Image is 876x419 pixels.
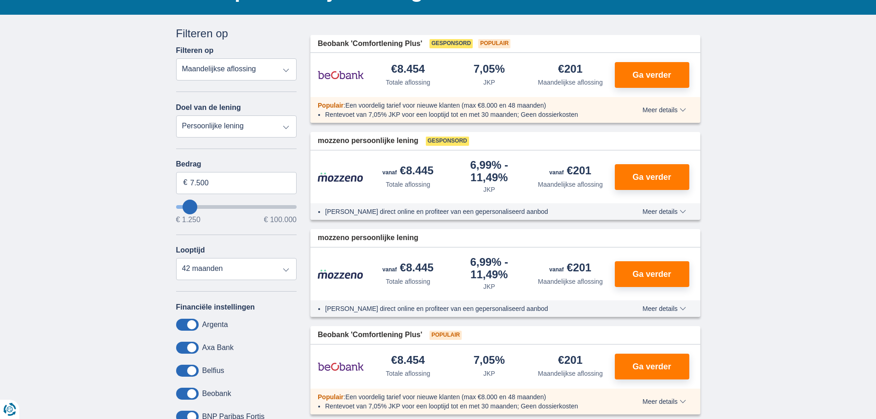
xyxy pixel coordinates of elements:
[325,402,609,411] li: Rentevoet van 7,05% JKP voor een looptijd tot en met 30 maanden; Geen dossierkosten
[318,393,344,401] span: Populair
[176,303,255,311] label: Financiële instellingen
[642,208,686,215] span: Meer details
[636,106,693,114] button: Meer details
[318,355,364,378] img: product.pl.alt Beobank
[558,355,583,367] div: €201
[183,178,188,188] span: €
[386,277,430,286] div: Totale aflossing
[310,101,616,110] div: :
[318,102,344,109] span: Populair
[538,277,603,286] div: Maandelijkse aflossing
[632,270,671,278] span: Ga verder
[429,331,462,340] span: Populair
[483,282,495,291] div: JKP
[550,165,591,178] div: €201
[391,355,425,367] div: €8.454
[642,107,686,113] span: Meer details
[202,344,234,352] label: Axa Bank
[176,246,205,254] label: Looptijd
[615,62,689,88] button: Ga verder
[483,369,495,378] div: JKP
[176,205,297,209] input: wantToBorrow
[176,160,297,168] label: Bedrag
[386,78,430,87] div: Totale aflossing
[176,216,200,224] span: € 1.250
[318,63,364,86] img: product.pl.alt Beobank
[318,136,418,146] span: mozzeno persoonlijke lening
[483,78,495,87] div: JKP
[310,392,616,402] div: :
[325,110,609,119] li: Rentevoet van 7,05% JKP voor een looptijd tot en met 30 maanden; Geen dossierkosten
[318,172,364,182] img: product.pl.alt Mozzeno
[538,180,603,189] div: Maandelijkse aflossing
[176,46,214,55] label: Filteren op
[452,160,527,183] div: 6,99%
[478,39,510,48] span: Populair
[426,137,469,146] span: Gesponsord
[550,262,591,275] div: €201
[202,367,224,375] label: Belfius
[318,269,364,279] img: product.pl.alt Mozzeno
[202,390,231,398] label: Beobank
[318,39,422,49] span: Beobank 'Comfortlening Plus'
[558,63,583,76] div: €201
[325,207,609,216] li: [PERSON_NAME] direct online en profiteer van een gepersonaliseerd aanbod
[632,362,671,371] span: Ga verder
[318,233,418,243] span: mozzeno persoonlijke lening
[345,393,546,401] span: Een voordelig tarief voor nieuwe klanten (max €8.000 en 48 maanden)
[176,26,297,41] div: Filteren op
[345,102,546,109] span: Een voordelig tarief voor nieuwe klanten (max €8.000 en 48 maanden)
[538,78,603,87] div: Maandelijkse aflossing
[474,355,505,367] div: 7,05%
[642,398,686,405] span: Meer details
[325,304,609,313] li: [PERSON_NAME] direct online en profiteer van een gepersonaliseerd aanbod
[386,180,430,189] div: Totale aflossing
[636,208,693,215] button: Meer details
[615,261,689,287] button: Ga verder
[615,354,689,379] button: Ga verder
[264,216,297,224] span: € 100.000
[632,173,671,181] span: Ga verder
[383,165,434,178] div: €8.445
[202,321,228,329] label: Argenta
[483,185,495,194] div: JKP
[176,103,241,112] label: Doel van de lening
[615,164,689,190] button: Ga verder
[386,369,430,378] div: Totale aflossing
[429,39,473,48] span: Gesponsord
[538,369,603,378] div: Maandelijkse aflossing
[474,63,505,76] div: 7,05%
[383,262,434,275] div: €8.445
[632,71,671,79] span: Ga verder
[642,305,686,312] span: Meer details
[391,63,425,76] div: €8.454
[636,305,693,312] button: Meer details
[452,257,527,280] div: 6,99%
[636,398,693,405] button: Meer details
[318,330,422,340] span: Beobank 'Comfortlening Plus'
